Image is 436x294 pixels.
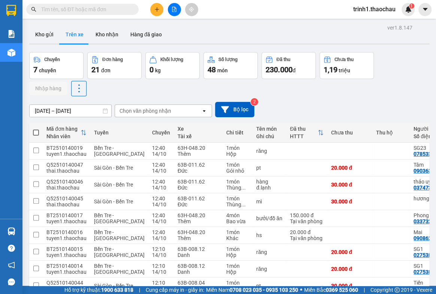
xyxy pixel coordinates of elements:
div: mì [256,198,282,204]
svg: open [201,108,207,114]
div: Gói nhỏ [226,168,249,174]
div: Danh [178,252,219,258]
div: 1 món [226,229,249,235]
button: Khối lượng0kg [145,52,200,79]
div: 4 món [226,212,249,218]
div: răng [256,249,282,255]
div: thai.thaochau [46,201,87,207]
div: Nhân viên [46,133,81,139]
div: Thùng vừa [226,185,249,191]
div: 14/10 [152,185,170,191]
div: Chọn văn phòng nhận [119,107,171,115]
div: 20.000 đ [331,249,369,255]
div: 12:10 [152,263,170,269]
button: file-add [168,3,181,16]
span: Sài Gòn - Bến Tre [94,182,133,188]
div: Đức [178,168,219,174]
span: | [139,286,140,294]
div: 20.000 đ [290,229,324,235]
div: Q52510140046 [46,179,87,185]
span: caret-down [422,6,429,13]
div: pt [256,283,282,289]
div: Hộp [226,269,249,275]
span: trinh1.thaochau [347,4,402,14]
div: hàng đ.lạnh [256,179,282,191]
span: Bến Tre - [GEOGRAPHIC_DATA] [94,229,145,241]
div: 14/10 [152,168,170,174]
strong: 1900 633 818 [101,287,133,293]
div: Xe [178,126,219,132]
span: ... [241,185,246,191]
span: copyright [394,287,400,293]
div: Hộp [226,151,249,157]
div: 63H-048.20 [178,145,219,151]
span: Sài Gòn - Bến Tre [94,198,133,204]
div: thai.thaochau [46,168,87,174]
span: Bến Tre - [GEOGRAPHIC_DATA] [94,212,145,224]
div: Thu hộ [376,130,406,136]
div: Chuyến [152,130,170,136]
sup: 1 [409,3,414,9]
div: 14/10 [152,151,170,157]
span: 1 [410,3,413,9]
div: 63H-048.20 [178,212,219,218]
div: 14/10 [152,252,170,258]
span: đơn [101,67,110,73]
div: pt [256,165,282,171]
button: Chuyến7chuyến [29,52,84,79]
div: Tại văn phòng [290,218,324,224]
span: Bến Tre - [GEOGRAPHIC_DATA] [94,246,145,258]
span: 1,19 [324,65,337,74]
div: ver 1.8.147 [387,24,412,32]
div: 14/10 [152,235,170,241]
div: Khối lượng [160,57,183,62]
div: Q52510140045 [46,196,87,201]
div: răng [256,148,282,154]
div: 1 món [226,145,249,151]
div: tuyen1.thaochau [46,218,87,224]
div: 12:10 [152,280,170,286]
span: ⚪️ [300,288,302,291]
button: Nhập hàng [29,82,67,95]
img: warehouse-icon [7,227,15,235]
div: 30.000 đ [331,182,369,188]
button: Kho gửi [29,25,60,43]
div: 12:40 [152,229,170,235]
div: Số lượng [218,57,237,62]
span: chuyến [39,67,56,73]
div: 63B-011.62 [178,196,219,201]
img: icon-new-feature [405,6,412,13]
button: Bộ lọc [215,102,254,117]
span: question-circle [8,245,15,252]
button: Kho nhận [90,25,124,43]
span: Bến Tre - [GEOGRAPHIC_DATA] [94,145,145,157]
span: món [217,67,228,73]
div: 63B-008.04 [178,280,219,286]
div: Khác [226,235,249,241]
div: tuyen1.thaochau [46,269,87,275]
strong: 0708 023 035 - 0935 103 250 [230,287,298,293]
div: 1 món [226,280,249,286]
div: Vinh [178,286,219,292]
div: 63B-011.62 [178,179,219,185]
div: 14/10 [152,269,170,275]
div: thai.thaochau [46,185,87,191]
span: aim [189,7,194,12]
div: tuyen1.thaochau [46,252,87,258]
div: thai.thaochau [46,286,87,292]
span: Sài Gòn - Bến Tre [94,165,133,171]
span: 230.000 [266,65,293,74]
div: 1 món [226,162,249,168]
span: Sài Gòn - Bến Tre [94,283,133,289]
div: HTTT [290,133,318,139]
div: 63B-008.12 [178,263,219,269]
div: Tên món [256,126,282,132]
div: Đức [178,201,219,207]
button: Đơn hàng21đơn [87,52,142,79]
div: 12:40 [152,196,170,201]
button: plus [150,3,163,16]
span: Miền Bắc [304,286,358,294]
div: Bao vừa [226,218,249,224]
div: Đơn hàng [102,57,123,62]
span: 7 [33,65,37,74]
